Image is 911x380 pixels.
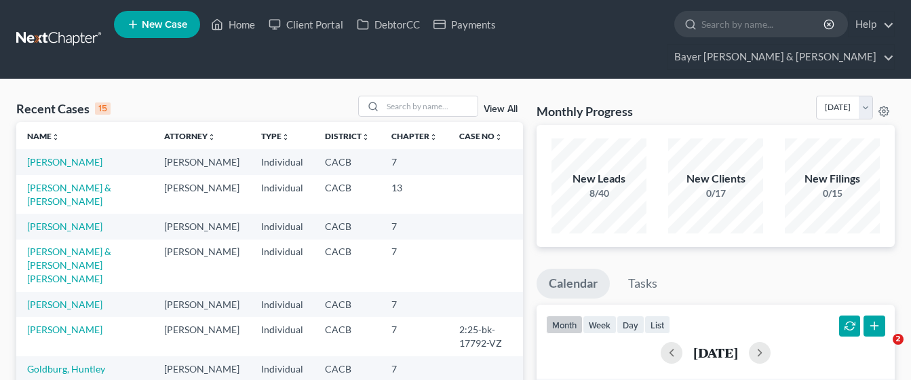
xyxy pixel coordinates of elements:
a: [PERSON_NAME] & [PERSON_NAME] [PERSON_NAME] [27,246,111,284]
a: [PERSON_NAME] [27,156,102,168]
a: Tasks [616,269,670,299]
div: 8/40 [551,187,646,200]
button: month [546,316,583,334]
a: [PERSON_NAME] [27,299,102,310]
td: [PERSON_NAME] [153,292,250,317]
td: [PERSON_NAME] [153,149,250,174]
td: 7 [381,292,448,317]
td: [PERSON_NAME] [153,214,250,239]
a: Typeunfold_more [261,131,290,141]
td: 7 [381,317,448,356]
td: CACB [314,149,381,174]
td: Individual [250,292,314,317]
td: CACB [314,214,381,239]
i: unfold_more [362,133,370,141]
a: Nameunfold_more [27,131,60,141]
div: 15 [95,102,111,115]
i: unfold_more [208,133,216,141]
td: CACB [314,240,381,292]
td: 13 [381,175,448,214]
i: unfold_more [282,133,290,141]
i: unfold_more [495,133,503,141]
td: 7 [381,214,448,239]
button: week [583,316,617,334]
a: Calendar [537,269,610,299]
a: Case Nounfold_more [459,131,503,141]
div: New Leads [551,171,646,187]
a: Client Portal [262,12,350,37]
a: [PERSON_NAME] & [PERSON_NAME] [27,182,111,207]
h3: Monthly Progress [537,103,633,119]
a: Payments [427,12,503,37]
h2: [DATE] [693,345,738,360]
div: New Filings [785,171,880,187]
input: Search by name... [383,96,478,116]
a: DebtorCC [350,12,427,37]
td: Individual [250,240,314,292]
a: View All [484,104,518,114]
a: Goldburg, Huntley [27,363,105,375]
i: unfold_more [52,133,60,141]
td: [PERSON_NAME] [153,240,250,292]
td: 7 [381,149,448,174]
div: 0/15 [785,187,880,200]
i: unfold_more [429,133,438,141]
td: 7 [381,240,448,292]
span: New Case [142,20,187,30]
a: Home [204,12,262,37]
td: Individual [250,149,314,174]
iframe: Intercom live chat [865,334,897,366]
td: CACB [314,175,381,214]
a: Bayer [PERSON_NAME] & [PERSON_NAME] [667,45,894,69]
td: 2:25-bk-17792-VZ [448,317,523,356]
td: Individual [250,317,314,356]
td: [PERSON_NAME] [153,175,250,214]
a: Districtunfold_more [325,131,370,141]
div: 0/17 [668,187,763,200]
td: CACB [314,317,381,356]
a: Chapterunfold_more [391,131,438,141]
button: list [644,316,670,334]
td: [PERSON_NAME] [153,317,250,356]
div: Recent Cases [16,100,111,117]
button: day [617,316,644,334]
td: Individual [250,175,314,214]
a: Help [849,12,894,37]
div: New Clients [668,171,763,187]
a: [PERSON_NAME] [27,221,102,232]
td: CACB [314,292,381,317]
a: [PERSON_NAME] [27,324,102,335]
td: Individual [250,214,314,239]
a: Attorneyunfold_more [164,131,216,141]
input: Search by name... [701,12,826,37]
span: 2 [893,334,904,345]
